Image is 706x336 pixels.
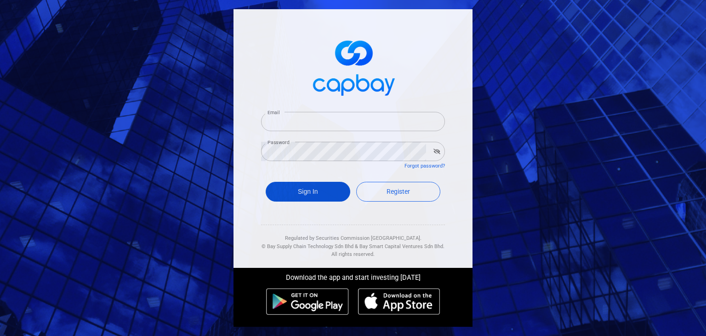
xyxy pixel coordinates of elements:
[307,32,399,101] img: logo
[359,243,444,249] span: Bay Smart Capital Ventures Sdn Bhd.
[404,163,445,169] a: Forgot password?
[262,243,353,249] span: © Bay Supply Chain Technology Sdn Bhd
[268,109,279,116] label: Email
[266,182,350,202] button: Sign In
[227,268,479,284] div: Download the app and start investing [DATE]
[356,182,441,202] a: Register
[387,188,410,195] span: Register
[358,288,440,315] img: ios
[261,225,445,259] div: Regulated by Securities Commission [GEOGRAPHIC_DATA]. & All rights reserved.
[268,139,290,146] label: Password
[266,288,349,315] img: android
